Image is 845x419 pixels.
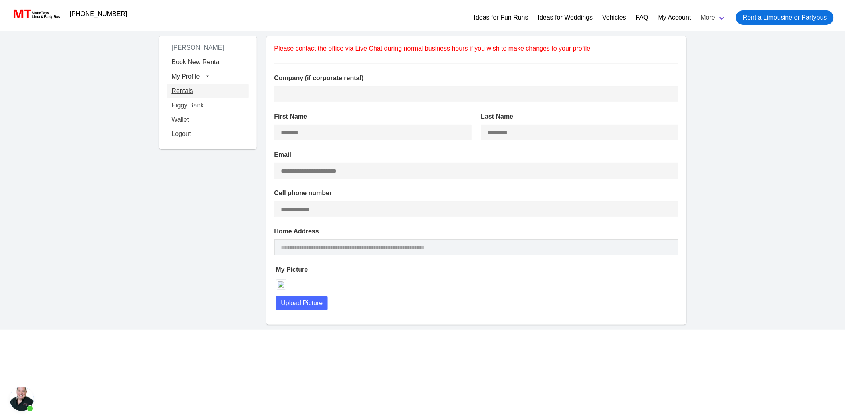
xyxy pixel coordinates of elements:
label: Company (if corporate rental) [274,73,678,83]
a: Ideas for Weddings [538,13,593,22]
a: My Account [658,13,691,22]
label: Cell phone number [274,188,678,198]
label: My Picture [276,265,678,275]
img: null [276,279,286,290]
label: Last Name [481,112,678,121]
a: Piggy Bank [167,98,249,113]
a: More [696,7,731,28]
a: Open chat [10,387,34,411]
span: [PERSON_NAME] [167,41,229,54]
label: Home Address [274,227,678,236]
a: Logout [167,127,249,141]
a: [PHONE_NUMBER] [65,6,132,22]
p: Please contact the office via Live Chat during normal business hours if you wish to make changes ... [274,44,678,53]
img: MotorToys Logo [11,8,60,20]
label: Email [274,150,678,160]
a: Vehicles [602,13,626,22]
a: Wallet [167,113,249,127]
span: Rent a Limousine or Partybus [743,13,827,22]
span: My Profile [172,73,200,80]
label: First Name [274,112,472,121]
a: Ideas for Fun Runs [474,13,528,22]
span: Upload Picture [281,298,323,308]
a: FAQ [636,13,649,22]
a: Rentals [167,84,249,98]
a: Rent a Limousine or Partybus [736,10,834,25]
button: Upload Picture [276,296,328,310]
a: Book New Rental [167,55,249,69]
button: My Profile [167,69,249,84]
